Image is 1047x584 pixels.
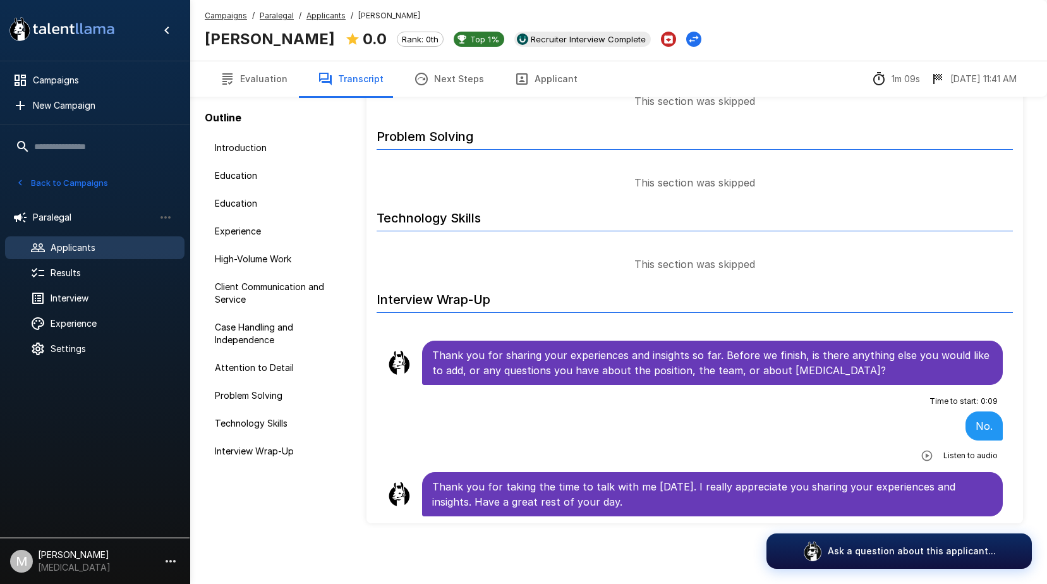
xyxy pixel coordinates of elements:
h6: Interview Wrap-Up [377,279,1013,313]
h6: Problem Solving [377,116,1013,150]
p: [DATE] 11:41 AM [950,73,1017,85]
span: Interview Wrap-Up [215,445,341,458]
p: Thank you for sharing your experiences and insights so far. Before we finish, is there anything e... [432,348,993,378]
span: Case Handling and Independence [215,321,341,346]
h6: Technology Skills [377,198,1013,231]
div: High-Volume Work [205,248,351,271]
span: Problem Solving [215,389,341,402]
span: Experience [215,225,341,238]
span: Technology Skills [215,417,341,430]
div: Case Handling and Independence [205,316,351,351]
div: The date and time when the interview was completed [930,71,1017,87]
b: Outline [205,111,241,124]
p: Thank you for taking the time to talk with me [DATE]. I really appreciate you sharing your experi... [432,479,993,509]
span: / [351,9,353,22]
p: This section was skipped [634,257,755,272]
div: Problem Solving [205,384,351,407]
span: Time to start : [929,395,978,408]
span: Education [215,197,341,210]
p: This section was skipped [634,175,755,190]
div: Education [205,192,351,215]
b: [PERSON_NAME] [205,30,335,48]
span: Education [215,169,341,182]
p: No. [976,418,993,434]
div: Education [205,164,351,187]
button: Evaluation [205,61,303,97]
span: Attention to Detail [215,362,341,374]
button: Transcript [303,61,399,97]
button: Applicant [499,61,593,97]
div: Interview Wrap-Up [205,440,351,463]
div: Introduction [205,137,351,159]
span: Top 1% [465,34,504,44]
span: / [252,9,255,22]
b: 0.0 [363,30,387,48]
p: Ask a question about this applicant... [828,545,996,557]
div: The time between starting and completing the interview [871,71,920,87]
img: logo_glasses@2x.png [802,541,823,561]
img: llama_clean.png [387,482,412,507]
button: Next Steps [399,61,499,97]
u: Applicants [306,11,346,20]
p: 1m 09s [892,73,920,85]
button: Ask a question about this applicant... [766,533,1032,569]
span: Client Communication and Service [215,281,341,306]
u: Campaigns [205,11,247,20]
span: Recruiter Interview Complete [526,34,651,44]
span: Introduction [215,142,341,154]
img: llama_clean.png [387,350,412,375]
button: Archive Applicant [661,32,676,47]
span: Rank: 0th [397,34,443,44]
u: Paralegal [260,11,294,20]
p: This section was skipped [634,94,755,109]
div: Technology Skills [205,412,351,435]
div: Experience [205,220,351,243]
span: / [299,9,301,22]
img: ukg_logo.jpeg [517,33,528,45]
span: [PERSON_NAME] [358,9,420,22]
span: 0 : 09 [981,395,998,408]
div: Client Communication and Service [205,276,351,311]
span: Listen to audio [943,449,998,462]
span: High-Volume Work [215,253,341,265]
button: Change Stage [686,32,701,47]
div: Attention to Detail [205,356,351,379]
div: View profile in UKG [514,32,651,47]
